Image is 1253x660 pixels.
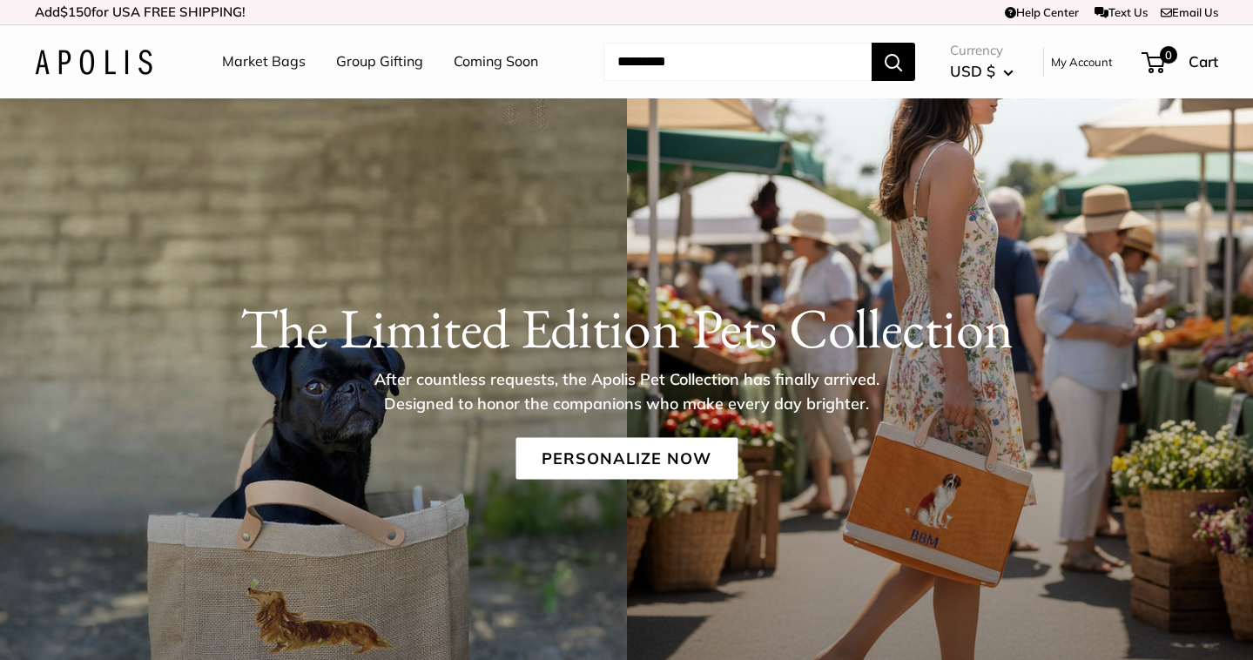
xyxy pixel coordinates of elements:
a: 0 Cart [1143,48,1218,76]
input: Search... [603,43,872,81]
span: 0 [1160,46,1177,64]
span: Cart [1189,52,1218,71]
span: $150 [60,3,91,20]
a: Market Bags [222,49,306,75]
a: Text Us [1095,5,1148,19]
a: Help Center [1005,5,1079,19]
p: After countless requests, the Apolis Pet Collection has finally arrived. Designed to honor the co... [344,367,910,415]
a: Coming Soon [454,49,538,75]
a: My Account [1051,51,1113,72]
span: Currency [950,38,1014,63]
img: Apolis [35,50,152,75]
span: USD $ [950,62,995,80]
a: Group Gifting [336,49,423,75]
a: Personalize Now [515,437,738,479]
a: Email Us [1161,5,1218,19]
h1: The Limited Edition Pets Collection [35,294,1218,360]
button: Search [872,43,915,81]
button: USD $ [950,57,1014,85]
